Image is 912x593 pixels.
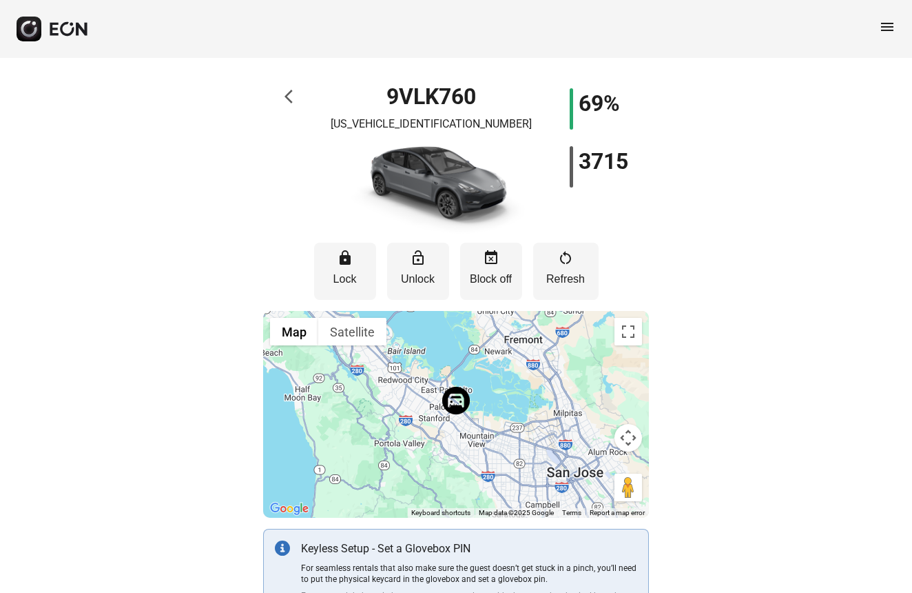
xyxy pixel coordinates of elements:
[483,250,499,266] span: event_busy
[460,243,522,300] button: Block off
[301,563,637,585] p: For seamless rentals that also make sure the guest doesn’t get stuck in a pinch, you’ll need to p...
[387,243,449,300] button: Unlock
[411,508,470,518] button: Keyboard shortcuts
[590,509,645,516] a: Report a map error
[314,243,376,300] button: Lock
[267,500,312,518] a: Open this area in Google Maps (opens a new window)
[579,95,620,112] h1: 69%
[335,138,528,234] img: car
[267,500,312,518] img: Google
[331,116,532,132] p: [US_VEHICLE_IDENTIFICATION_NUMBER]
[479,509,554,516] span: Map data ©2025 Google
[337,250,353,266] span: lock
[301,541,637,557] p: Keyless Setup - Set a Glovebox PIN
[394,271,442,288] p: Unlock
[410,250,426,266] span: lock_open
[614,318,642,345] button: Toggle fullscreen view
[284,88,301,105] span: arrow_back_ios
[579,153,628,170] h1: 3715
[540,271,592,288] p: Refresh
[321,271,369,288] p: Lock
[386,88,476,105] h1: 9VLK760
[467,271,515,288] p: Block off
[270,318,318,345] button: Show street map
[275,541,290,556] img: info
[614,474,642,501] button: Drag Pegman onto the map to open Street View
[533,243,599,300] button: Refresh
[318,318,386,345] button: Show satellite imagery
[879,19,895,35] span: menu
[614,424,642,452] button: Map camera controls
[562,509,581,516] a: Terms (opens in new tab)
[557,250,574,266] span: restart_alt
